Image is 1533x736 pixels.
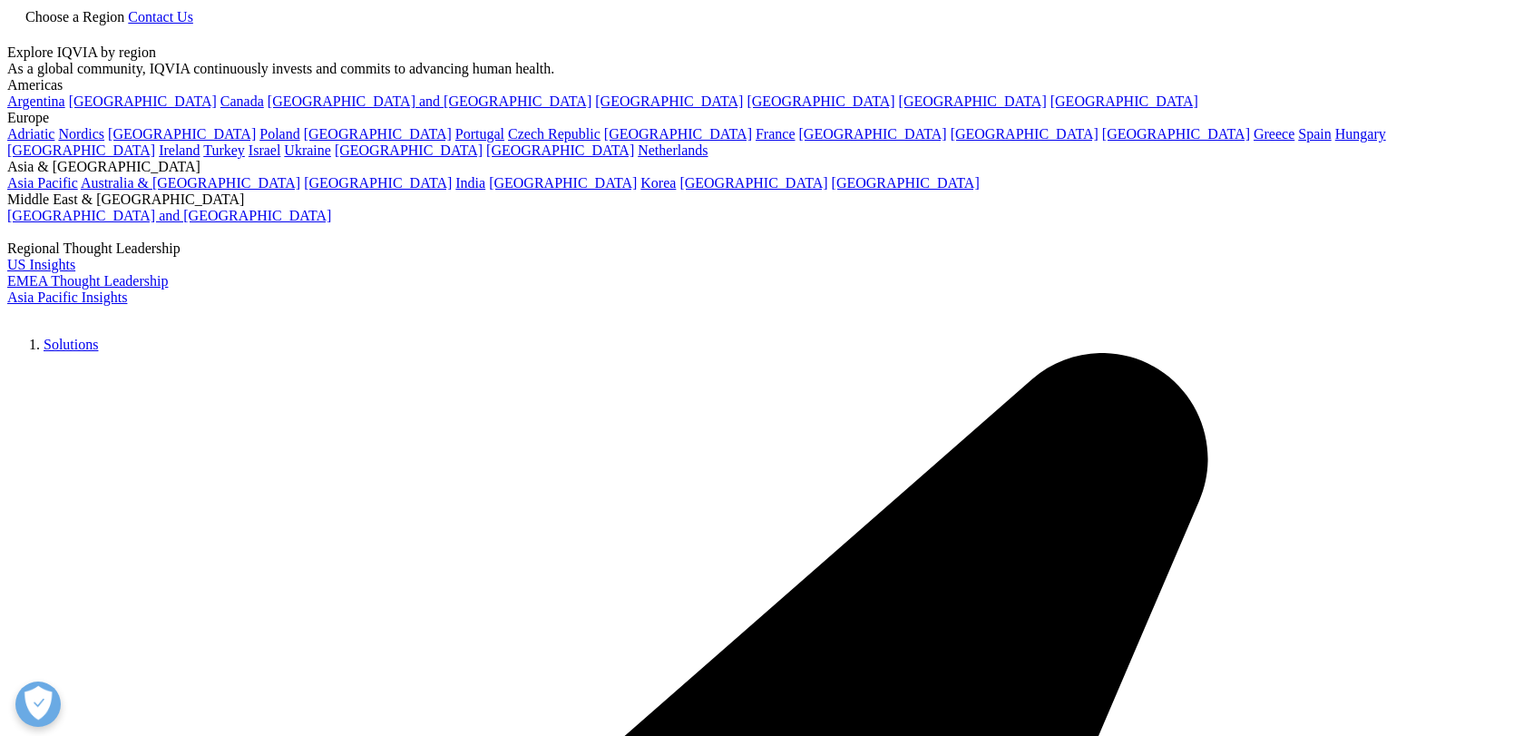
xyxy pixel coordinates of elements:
[284,142,331,158] a: Ukraine
[25,9,124,25] span: Choose a Region
[486,142,634,158] a: [GEOGRAPHIC_DATA]
[455,126,504,142] a: Portugal
[595,93,743,109] a: [GEOGRAPHIC_DATA]
[7,77,1526,93] div: Americas
[15,682,61,727] button: Open Preferences
[335,142,483,158] a: [GEOGRAPHIC_DATA]
[128,9,193,25] a: Contact Us
[7,126,54,142] a: Adriatic
[7,289,127,305] a: Asia Pacific Insights
[756,126,796,142] a: France
[7,44,1526,61] div: Explore IQVIA by region
[7,142,155,158] a: [GEOGRAPHIC_DATA]
[7,273,168,289] a: EMEA Thought Leadership
[638,142,708,158] a: Netherlands
[832,175,980,191] a: [GEOGRAPHIC_DATA]
[7,208,331,223] a: [GEOGRAPHIC_DATA] and [GEOGRAPHIC_DATA]
[259,126,299,142] a: Poland
[489,175,637,191] a: [GEOGRAPHIC_DATA]
[679,175,827,191] a: [GEOGRAPHIC_DATA]
[1254,126,1294,142] a: Greece
[81,175,300,191] a: Australia & [GEOGRAPHIC_DATA]
[159,142,200,158] a: Ireland
[747,93,894,109] a: [GEOGRAPHIC_DATA]
[108,126,256,142] a: [GEOGRAPHIC_DATA]
[304,175,452,191] a: [GEOGRAPHIC_DATA]
[455,175,485,191] a: India
[951,126,1098,142] a: [GEOGRAPHIC_DATA]
[268,93,591,109] a: [GEOGRAPHIC_DATA] and [GEOGRAPHIC_DATA]
[508,126,601,142] a: Czech Republic
[7,257,75,272] a: US Insights
[640,175,676,191] a: Korea
[44,337,98,352] a: Solutions
[7,61,1526,77] div: As a global community, IQVIA continuously invests and commits to advancing human health.
[1050,93,1198,109] a: [GEOGRAPHIC_DATA]
[899,93,1047,109] a: [GEOGRAPHIC_DATA]
[1298,126,1331,142] a: Spain
[799,126,947,142] a: [GEOGRAPHIC_DATA]
[7,93,65,109] a: Argentina
[69,93,217,109] a: [GEOGRAPHIC_DATA]
[1335,126,1386,142] a: Hungary
[58,126,104,142] a: Nordics
[1102,126,1250,142] a: [GEOGRAPHIC_DATA]
[7,191,1526,208] div: Middle East & [GEOGRAPHIC_DATA]
[7,159,1526,175] div: Asia & [GEOGRAPHIC_DATA]
[304,126,452,142] a: [GEOGRAPHIC_DATA]
[203,142,245,158] a: Turkey
[7,110,1526,126] div: Europe
[7,240,1526,257] div: Regional Thought Leadership
[220,93,264,109] a: Canada
[604,126,752,142] a: [GEOGRAPHIC_DATA]
[7,175,78,191] a: Asia Pacific
[249,142,281,158] a: Israel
